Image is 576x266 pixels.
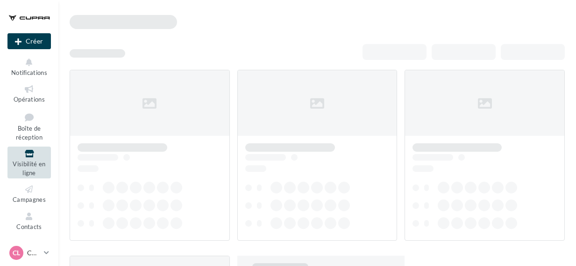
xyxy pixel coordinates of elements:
[7,33,51,49] button: Créer
[27,248,40,258] p: CUPRA Laon
[7,236,51,259] a: Médiathèque
[11,69,47,76] span: Notifications
[13,248,20,258] span: CL
[16,223,42,230] span: Contacts
[7,82,51,105] a: Opérations
[7,33,51,49] div: Nouvelle campagne
[7,209,51,232] a: Contacts
[7,55,51,78] button: Notifications
[7,182,51,205] a: Campagnes
[14,96,45,103] span: Opérations
[13,196,46,203] span: Campagnes
[7,244,51,262] a: CL CUPRA Laon
[16,125,43,141] span: Boîte de réception
[7,109,51,143] a: Boîte de réception
[7,147,51,178] a: Visibilité en ligne
[13,160,45,177] span: Visibilité en ligne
